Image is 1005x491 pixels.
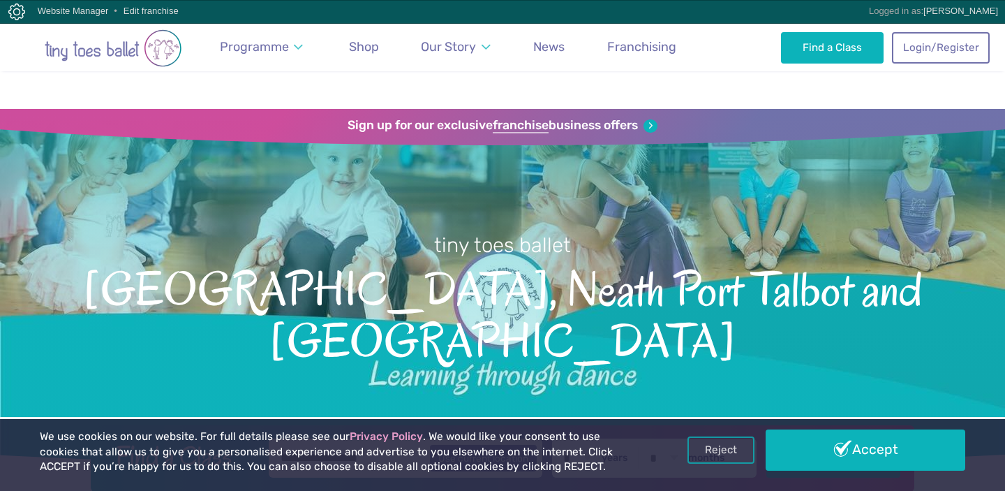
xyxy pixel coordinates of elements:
[607,39,676,54] span: Franchising
[349,39,379,54] span: Shop
[348,118,657,133] a: Sign up for our exclusivefranchisebusiness offers
[214,31,310,63] a: Programme
[687,437,754,463] a: Reject
[601,31,683,63] a: Franchising
[15,22,211,71] a: Go to home page
[40,430,641,475] p: We use cookies on our website. For full details please see our . We would like your consent to us...
[781,32,884,63] a: Find a Class
[533,39,565,54] span: News
[434,233,571,257] small: tiny toes ballet
[415,31,497,63] a: Our Story
[493,118,549,133] strong: franchise
[527,31,571,63] a: News
[24,259,981,367] span: [GEOGRAPHIC_DATA], Neath Port Talbot and [GEOGRAPHIC_DATA]
[892,32,990,63] a: Login/Register
[350,430,423,443] a: Privacy Policy
[220,39,289,54] span: Programme
[343,31,385,63] a: Shop
[766,430,965,470] a: Accept
[421,39,476,54] span: Our Story
[15,29,211,67] img: tiny toes ballet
